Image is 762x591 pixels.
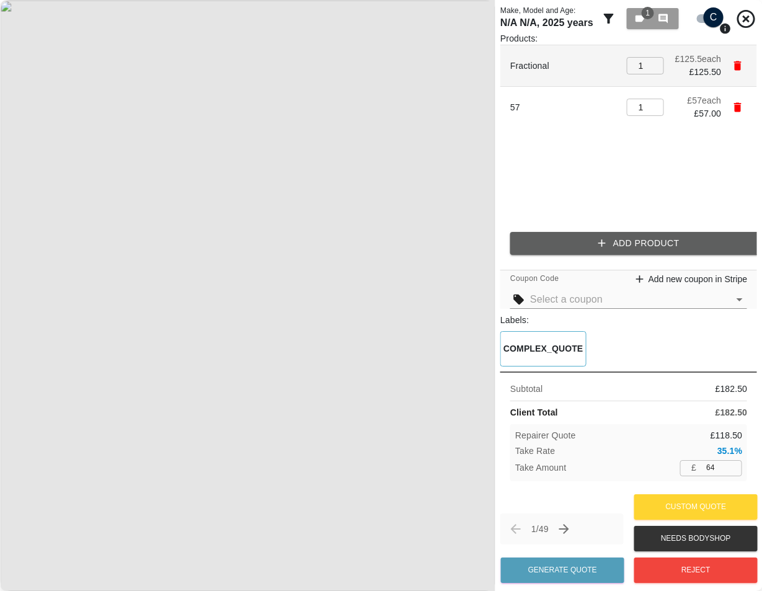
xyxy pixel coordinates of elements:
button: Reject [634,558,758,583]
button: Generate Quote [501,558,624,583]
p: Take Amount [515,461,566,474]
p: Fractional [510,60,619,73]
p: 35.1% [717,445,742,458]
button: 1 [627,8,679,29]
p: £ 57 each [671,94,721,107]
span: Coupon Code [510,273,559,285]
button: Next claim [554,518,575,540]
a: Add new coupon in Stripe [633,273,747,286]
p: £ 182.50 [715,383,747,396]
p: COMPLEX_QUOTE [503,342,583,355]
p: £ 57.00 [671,107,721,120]
h1: N/A N/A , 2025 years [500,16,596,29]
input: Select a coupon [530,291,729,308]
span: Next/Skip claim (→ or ↓) [554,518,575,540]
p: £ 182.50 [715,406,747,419]
p: Labels: [500,314,757,326]
p: Take Rate [515,445,555,458]
p: £ 125.50 [671,66,721,79]
p: Make, Model and Age: [500,5,596,16]
p: £ [691,461,696,474]
p: Repairer Quote [515,429,576,442]
span: 1 [642,7,654,19]
p: £ 125.5 each [671,53,721,66]
svg: Press Q to switch [719,22,732,35]
p: 57 [510,101,619,114]
p: Subtotal [510,383,543,396]
p: £ 118.50 [710,429,742,442]
button: Open [731,291,748,308]
span: Previous claim (← or ↑) [505,518,526,540]
button: Custom Quote [634,494,758,520]
button: Needs Bodyshop [634,526,758,551]
p: Client Total [510,406,558,419]
p: Products: [500,32,757,45]
p: 1 / 49 [531,523,549,535]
